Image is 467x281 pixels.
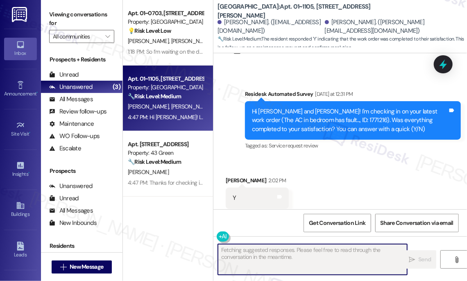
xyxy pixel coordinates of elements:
[49,8,114,30] label: Viewing conversations for
[226,209,289,221] div: Tagged as:
[269,142,318,149] span: Service request review
[49,182,93,190] div: Unanswered
[128,140,204,149] div: Apt. [STREET_ADDRESS]
[128,168,169,176] span: [PERSON_NAME]
[49,206,93,215] div: All Messages
[41,242,122,250] div: Residents
[218,2,381,20] b: [GEOGRAPHIC_DATA]: Apt. 01~1105, [STREET_ADDRESS][PERSON_NAME]
[105,33,110,40] i: 
[4,38,37,60] a: Inbox
[252,107,448,134] div: Hi [PERSON_NAME] and [PERSON_NAME]! I'm checking in on your latest work order (The AC in bedroom ...
[53,30,101,43] input: All communities
[128,48,320,55] div: 1:18 PM: So I’m waiting on the doctor now I’ll let you know when I’m almost done ok
[245,140,461,152] div: Tagged as:
[60,264,66,270] i: 
[267,176,286,185] div: 2:02 PM
[218,18,323,36] div: [PERSON_NAME]. ([EMAIL_ADDRESS][DOMAIN_NAME])
[454,256,460,263] i: 
[49,219,97,227] div: New Inbounds
[418,255,431,264] span: Send
[49,194,79,203] div: Unread
[128,27,171,34] strong: 💡 Risk Level: Low
[171,37,212,45] span: [PERSON_NAME]
[233,194,236,202] div: Y
[41,167,122,175] div: Prospects
[128,93,181,100] strong: 🔧 Risk Level: Medium
[36,90,38,95] span: •
[29,130,31,136] span: •
[49,120,94,128] div: Maintenance
[304,214,371,232] button: Get Conversation Link
[49,144,81,153] div: Escalate
[245,90,461,101] div: Residesk Automated Survey
[70,263,103,271] span: New Message
[128,9,204,18] div: Apt. 01~0703, [STREET_ADDRESS][GEOGRAPHIC_DATA][US_STATE][STREET_ADDRESS]
[226,176,289,188] div: [PERSON_NAME]
[128,158,181,165] strong: 🔧 Risk Level: Medium
[128,37,171,45] span: [PERSON_NAME]
[4,159,37,181] a: Insights •
[375,214,459,232] button: Share Conversation via email
[41,55,122,64] div: Prospects + Residents
[28,170,29,176] span: •
[128,149,204,157] div: Property: 43 Green
[128,83,204,92] div: Property: [GEOGRAPHIC_DATA]
[128,103,171,110] span: [PERSON_NAME]
[49,70,79,79] div: Unread
[4,199,37,221] a: Buildings
[313,90,353,98] div: [DATE] at 12:31 PM
[4,118,37,140] a: Site Visit •
[218,36,261,42] strong: 🔧 Risk Level: Medium
[325,18,461,36] div: [PERSON_NAME]. ([PERSON_NAME][EMAIL_ADDRESS][DOMAIN_NAME])
[218,244,407,275] textarea: To enrich screen reader interactions, please activate Accessibility in Grammarly extension settings
[128,75,204,83] div: Apt. 01~1105, [STREET_ADDRESS][PERSON_NAME]
[171,103,212,110] span: [PERSON_NAME]
[218,35,467,52] span: : The resident responded 'Y' indicating that the work order was completed to their satisfaction. ...
[4,239,37,261] a: Leads
[49,95,93,104] div: All Messages
[404,250,436,269] button: Send
[409,256,415,263] i: 
[309,219,365,227] span: Get Conversation Link
[128,18,204,26] div: Property: [GEOGRAPHIC_DATA]
[49,107,107,116] div: Review follow-ups
[381,219,453,227] span: Share Conversation via email
[52,261,112,274] button: New Message
[49,132,100,140] div: WO Follow-ups
[49,83,93,91] div: Unanswered
[12,7,29,22] img: ResiDesk Logo
[111,81,122,93] div: (3)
